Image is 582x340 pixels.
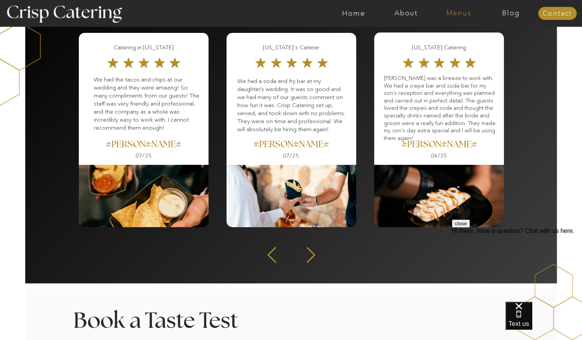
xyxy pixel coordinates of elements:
[67,140,220,151] a: [PERSON_NAME]
[269,153,313,160] h3: 07/25
[538,10,577,18] a: Contact
[380,10,432,17] a: About
[363,140,516,151] a: [PERSON_NAME]
[94,75,201,137] p: We had the tacos and chips at our wedding and they were amazing! So many compliments from our gue...
[386,43,492,52] h3: [US_STATE] Catering
[90,43,197,52] h3: Catering in [US_STATE]
[452,220,582,311] iframe: podium webchat widget prompt
[122,153,166,160] h3: 07/25
[417,153,461,160] h3: 06/25
[384,75,496,136] p: [PERSON_NAME] was a breeze to work with. We had a crepe bar and soda bar for my son's reception a...
[432,10,485,17] a: Menus
[505,302,582,340] iframe: podium webchat widget bubble
[485,10,537,17] a: Blog
[238,43,345,52] h3: [US_STATE]'s Caterer
[73,310,258,330] h3: Book a Taste Test
[328,10,380,17] a: Home
[237,77,349,145] p: We had a soda and fry bar at my daughter’s wedding. It was so good and we had many of our guests ...
[215,140,368,151] a: [PERSON_NAME]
